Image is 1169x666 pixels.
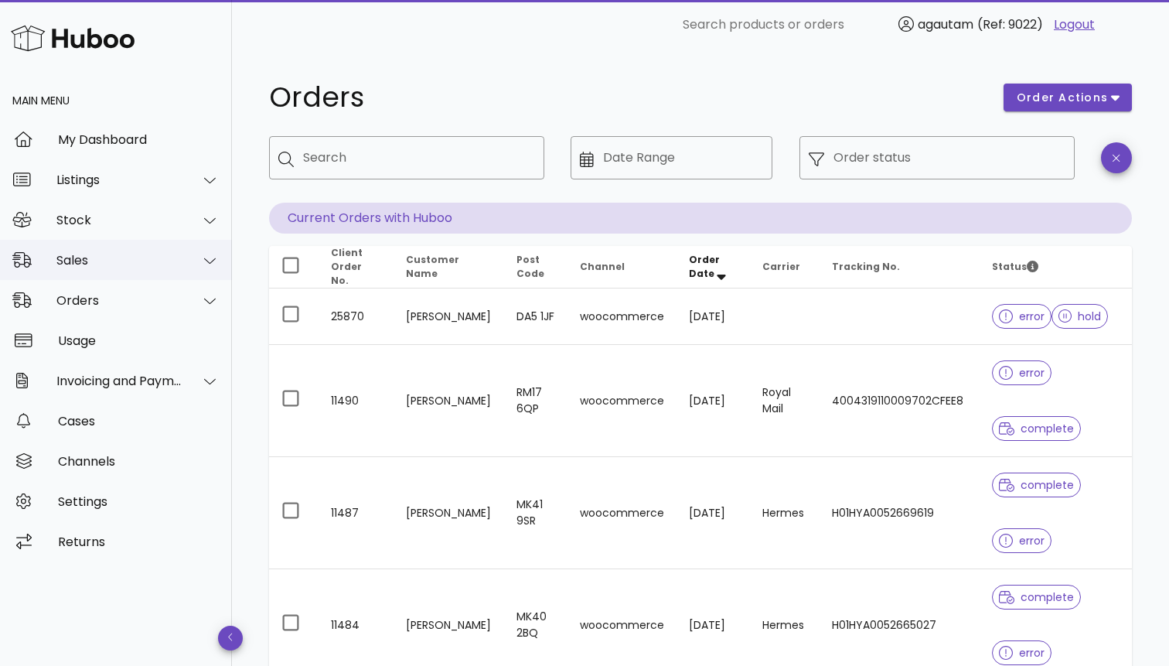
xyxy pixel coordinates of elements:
th: Channel [567,246,677,289]
td: 11490 [319,345,394,457]
th: Carrier [750,246,820,289]
td: [PERSON_NAME] [394,345,504,457]
td: woocommerce [567,345,677,457]
td: [PERSON_NAME] [394,457,504,569]
span: Client Order No. [331,246,363,287]
span: error [999,535,1045,546]
td: [PERSON_NAME] [394,289,504,345]
th: Status [980,246,1132,289]
a: Logout [1054,15,1095,34]
span: agautam [918,15,973,33]
td: Hermes [750,457,820,569]
td: woocommerce [567,289,677,345]
button: order actions [1004,84,1132,111]
th: Client Order No. [319,246,394,289]
span: order actions [1016,90,1109,106]
span: Post Code [516,253,544,280]
td: MK41 9SR [504,457,567,569]
span: hold [1058,311,1102,322]
div: Cases [58,414,220,429]
div: Invoicing and Payments [56,374,182,388]
th: Order Date: Sorted descending. Activate to remove sorting. [677,246,750,289]
span: error [999,311,1045,322]
td: woocommerce [567,457,677,569]
span: Tracking No. [832,260,900,273]
div: Usage [58,333,220,348]
span: complete [999,423,1074,434]
td: RM17 6QP [504,345,567,457]
div: Settings [58,494,220,509]
th: Tracking No. [820,246,980,289]
span: complete [999,592,1074,603]
th: Post Code [504,246,567,289]
h1: Orders [269,84,985,111]
th: Customer Name [394,246,504,289]
p: Current Orders with Huboo [269,203,1132,234]
div: Sales [56,253,182,268]
div: Stock [56,213,182,227]
td: 25870 [319,289,394,345]
span: error [999,647,1045,658]
td: [DATE] [677,289,750,345]
div: Orders [56,293,182,308]
span: (Ref: 9022) [977,15,1043,33]
span: Order Date [689,253,720,280]
td: [DATE] [677,345,750,457]
span: Carrier [762,260,800,273]
span: Channel [580,260,625,273]
span: Customer Name [406,253,459,280]
div: Channels [58,454,220,469]
td: DA5 1JF [504,289,567,345]
span: error [999,367,1045,378]
div: Returns [58,535,220,549]
div: My Dashboard [58,132,220,147]
div: Listings [56,172,182,187]
td: 11487 [319,457,394,569]
td: Royal Mail [750,345,820,457]
span: Status [992,260,1038,273]
td: [DATE] [677,457,750,569]
img: Huboo Logo [11,22,135,55]
td: H01HYA0052669619 [820,457,980,569]
span: complete [999,480,1074,490]
td: 4004319110009702CFEE8 [820,345,980,457]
